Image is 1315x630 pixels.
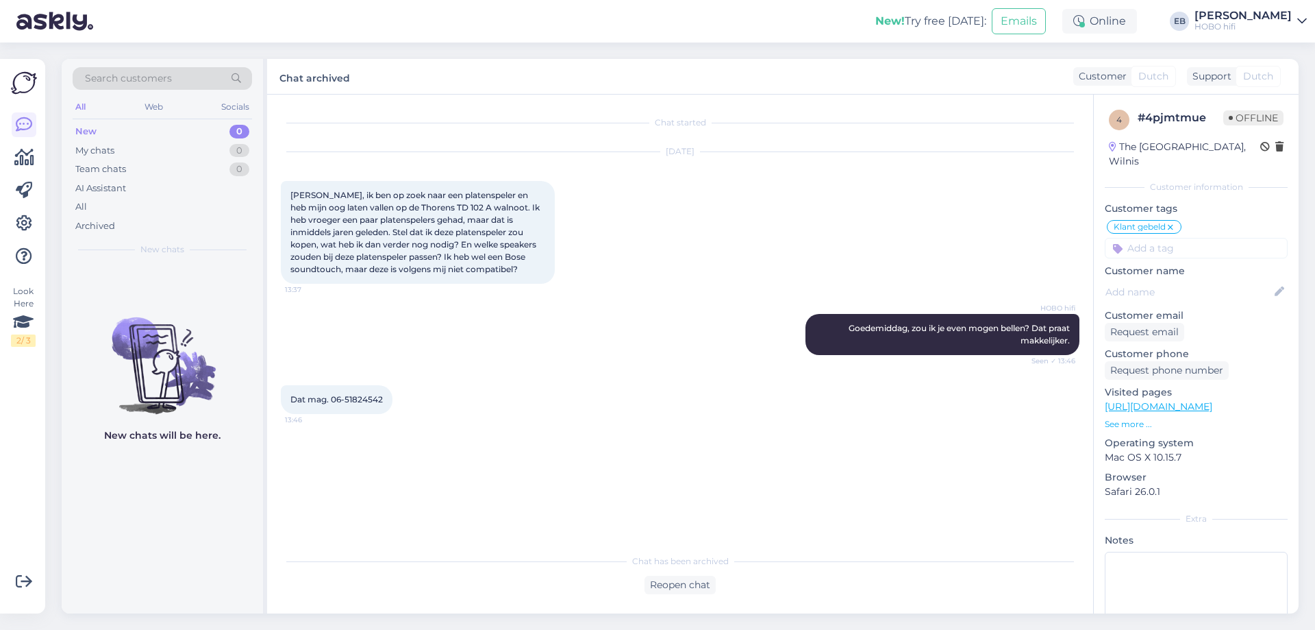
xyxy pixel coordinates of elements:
[875,14,905,27] b: New!
[632,555,729,568] span: Chat has been archived
[218,98,252,116] div: Socials
[1105,418,1288,431] p: See more ...
[1194,21,1292,32] div: HOBO hifi
[229,125,249,138] div: 0
[1073,69,1127,84] div: Customer
[1116,114,1122,125] span: 4
[140,243,184,256] span: New chats
[1109,140,1260,169] div: The [GEOGRAPHIC_DATA], Wilnis
[1187,69,1231,84] div: Support
[1105,450,1288,465] p: Mac OS X 10.15.7
[281,145,1079,158] div: [DATE]
[1194,10,1292,21] div: [PERSON_NAME]
[290,190,542,274] span: [PERSON_NAME], ik ben op zoek naar een platenspeler en heb mijn oog laten vallen op de Thorens TD...
[75,125,97,138] div: New
[11,335,36,347] div: 2 / 3
[1105,202,1288,216] p: Customer tags
[1105,400,1212,413] a: [URL][DOMAIN_NAME]
[1105,533,1288,548] p: Notes
[1024,303,1075,313] span: HOBO hifi
[279,67,350,86] label: Chat archived
[849,323,1072,346] span: Goedemiddag, zou ik je even mogen bellen? Dat praat makkelijker.
[1170,12,1189,31] div: EB
[75,182,126,195] div: AI Assistant
[1243,69,1273,84] span: Dutch
[1105,361,1229,380] div: Request phone number
[229,144,249,158] div: 0
[1105,485,1288,499] p: Safari 26.0.1
[290,394,383,404] span: Dat mag. 06-51824542
[1114,223,1166,231] span: Klant gebeld
[1062,9,1137,34] div: Online
[1105,238,1288,258] input: Add a tag
[11,285,36,347] div: Look Here
[1194,10,1307,32] a: [PERSON_NAME]HOBO hifi
[11,70,37,96] img: Askly Logo
[104,428,221,443] p: New chats will be here.
[1105,323,1184,341] div: Request email
[75,144,114,158] div: My chats
[285,284,336,295] span: 13:37
[992,8,1046,34] button: Emails
[75,219,115,233] div: Archived
[1105,308,1288,323] p: Customer email
[1105,264,1288,278] p: Customer name
[142,98,166,116] div: Web
[1105,470,1288,485] p: Browser
[1105,284,1272,300] input: Add name
[1223,110,1283,125] span: Offline
[281,117,1079,129] div: Chat started
[1105,436,1288,450] p: Operating system
[875,13,986,29] div: Try free [DATE]:
[1105,181,1288,193] div: Customer information
[75,162,126,176] div: Team chats
[644,576,716,594] div: Reopen chat
[75,200,87,214] div: All
[1138,69,1168,84] span: Dutch
[1105,513,1288,525] div: Extra
[62,293,263,416] img: No chats
[85,71,172,86] span: Search customers
[1105,347,1288,361] p: Customer phone
[1138,110,1223,126] div: # 4pjmtmue
[229,162,249,176] div: 0
[1105,385,1288,400] p: Visited pages
[73,98,88,116] div: All
[1024,356,1075,366] span: Seen ✓ 13:46
[285,415,336,425] span: 13:46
